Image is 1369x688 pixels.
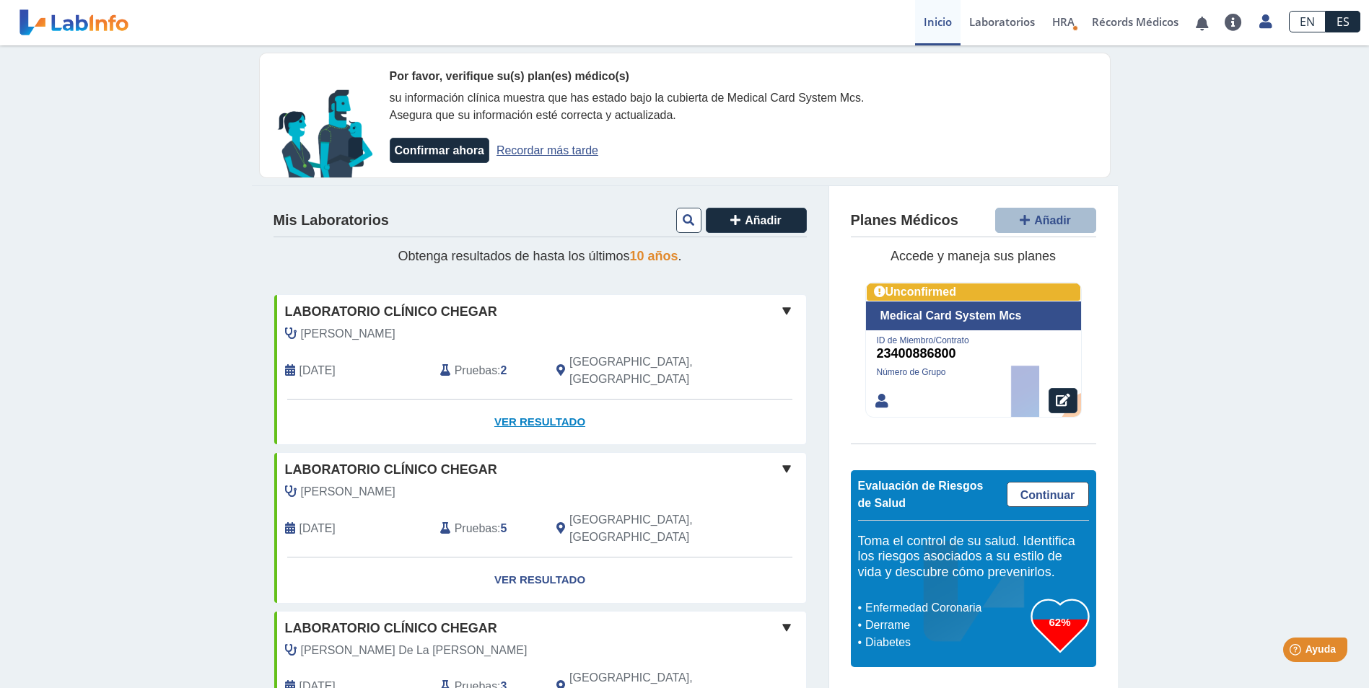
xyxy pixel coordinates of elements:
button: Añadir [995,208,1096,233]
span: Continuar [1020,489,1075,501]
span: Rio Grande, PR [569,511,729,546]
button: Añadir [706,208,807,233]
span: Pruebas [455,520,497,537]
h3: 62% [1031,613,1089,631]
iframe: Help widget launcher [1241,632,1353,672]
span: 2024-10-26 [299,362,336,379]
span: Lopez De La Cruz, Carmen [301,642,528,659]
li: Diabetes [862,634,1031,651]
div: : [429,511,546,546]
span: Añadir [1034,214,1071,226]
li: Derrame [862,617,1031,634]
span: su información clínica muestra que has estado bajo la cubierta de Medical Card System Mcs. Asegur... [390,92,865,121]
a: Continuar [1007,482,1089,507]
h5: Toma el control de su salud. Identifica los riesgos asociados a su estilo de vida y descubre cómo... [858,534,1089,581]
span: Rio Grande, PR [569,353,729,388]
h4: Mis Laboratorios [274,212,389,229]
a: ES [1326,11,1360,32]
b: 2 [501,364,507,376]
span: Evaluación de Riesgos de Salud [858,480,984,509]
span: Añadir [745,214,782,226]
span: Areces Pernas, Manuel [301,325,395,343]
div: Por favor, verifique su(s) plan(es) médico(s) [390,68,902,85]
li: Enfermedad Coronaria [862,599,1031,617]
span: 2024-09-07 [299,520,336,537]
span: Laboratorio Clínico Chegar [285,460,497,480]
span: HRA [1052,14,1075,29]
b: 5 [501,522,507,534]
span: Laboratorio Clínico Chegar [285,619,497,638]
span: Obtenga resultados de hasta los últimos . [398,249,681,263]
span: 10 años [630,249,678,263]
span: Figueroa Jimenez, Luis [301,483,395,500]
span: Pruebas [455,362,497,379]
a: Ver Resultado [274,557,806,603]
div: : [429,353,546,388]
a: EN [1289,11,1326,32]
a: Ver Resultado [274,400,806,445]
button: Confirmar ahora [390,138,489,163]
span: Laboratorio Clínico Chegar [285,302,497,322]
h4: Planes Médicos [851,212,958,229]
span: Accede y maneja sus planes [891,249,1056,263]
a: Recordar más tarde [497,144,598,156]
